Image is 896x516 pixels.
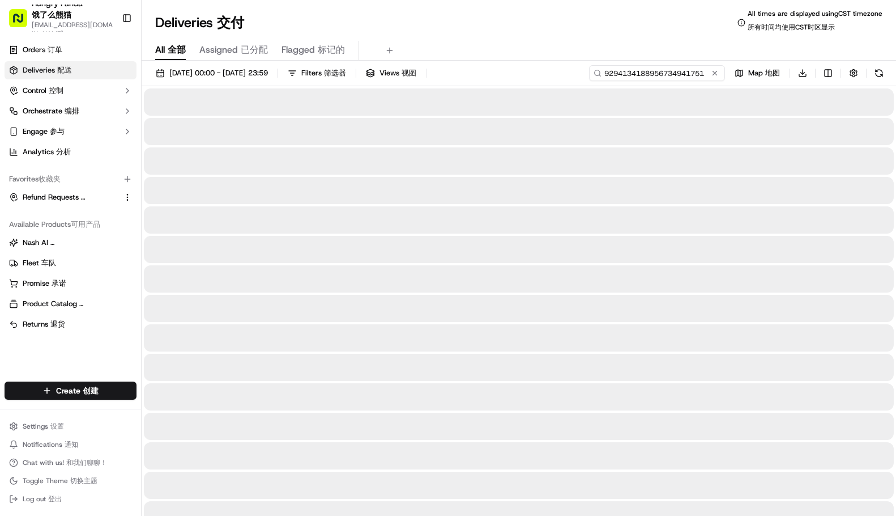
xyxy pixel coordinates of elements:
span: • [37,176,41,185]
button: Fleet 车队 [5,254,136,272]
button: Control 控制 [5,82,136,100]
span: 可用产品 [71,219,100,229]
span: Product Catalog [23,299,94,309]
span: Create [56,385,99,396]
button: See all [176,145,206,159]
span: Returns [23,319,65,329]
button: Map 地图 [729,65,785,81]
input: Type to search [589,65,725,81]
a: Powered byPylon [80,281,137,290]
a: Orders 订单 [5,41,136,59]
span: 和我们聊聊！ [66,458,107,467]
span: 控制 [49,86,63,95]
img: Nash [11,11,34,34]
span: Orchestrate [23,106,79,116]
span: Log out [23,494,62,504]
span: Control [23,86,63,96]
span: 地图 [765,68,780,78]
span: 视图 [402,68,416,78]
button: Filters 筛选器 [283,65,351,81]
div: Start new chat [51,108,186,120]
span: All times are displayed using CST timezone [748,9,882,36]
img: 1736555255976-a54dd68f-1ca7-489b-9aae-adbdc363a1c4 [11,108,32,129]
span: Orders [23,45,62,55]
button: Toggle Theme 切换主题 [5,473,136,489]
img: Asif Zaman Khan [11,196,29,214]
button: Nash AI 纳什人工智能 [5,234,136,252]
button: Views 视图 [361,65,421,81]
span: 纳什人工智能 [50,238,95,247]
span: 饿了么熊猫 [32,10,71,20]
span: Flagged [281,43,345,57]
span: Chat with us! [23,458,107,467]
span: 全部 [168,44,186,56]
button: Refresh [871,65,887,81]
button: Product Catalog 产品目录 [5,295,136,313]
span: Assigned [199,43,268,57]
span: 切换主题 [70,476,97,485]
a: Product Catalog 产品目录 [9,299,132,309]
a: Promise 承诺 [9,278,132,289]
span: Filters [301,68,346,78]
span: 9月17日 [44,176,70,185]
img: 8016278978528_b943e370aa5ada12b00a_72.png [24,108,44,129]
button: Promise 承诺 [5,274,136,293]
button: Notifications 通知 [5,437,136,452]
div: We're available if you need us! [51,120,156,129]
a: Refund Requests 退款请求 [9,192,118,202]
span: Map [748,68,780,78]
span: Engage [23,126,65,137]
span: Nash AI [23,238,94,248]
div: 💻 [96,255,105,264]
span: 创建 [83,386,99,396]
p: Welcome 👋 [11,45,206,64]
button: [EMAIL_ADDRESS][DOMAIN_NAME] [32,20,113,39]
span: [DATE] 00:00 - [DATE] 23:59 [169,68,268,78]
span: 交付 [217,14,244,32]
input: Got a question? Start typing here... [29,73,204,85]
a: Fleet 车队 [9,258,132,268]
a: 📗Knowledge Base [7,249,91,269]
span: • [94,206,98,215]
a: Analytics 分析 [5,143,136,161]
button: Start new chat [193,112,206,125]
button: Create 创建 [5,382,136,400]
button: [DATE] 00:00 - [DATE] 23:59 [151,65,273,81]
span: Analytics [23,147,71,157]
span: [PERSON_NAME] [35,206,92,215]
span: All [155,43,186,57]
a: Deliveries 配送 [5,61,136,79]
button: Settings 设置 [5,418,136,434]
span: 车队 [41,258,56,268]
span: 所有时间均使用CST时区显示 [748,23,835,32]
div: Available Products [5,215,136,234]
span: Deliveries [23,65,72,75]
span: Refund Requests [23,192,94,202]
span: 承诺 [52,278,66,288]
span: 已分配 [241,44,268,56]
span: 筛选器 [324,68,346,78]
div: Favorites [5,170,136,188]
span: Fleet [23,258,56,268]
div: 📗 [11,255,20,264]
span: 标记的 [318,44,345,56]
span: 编排 [65,106,79,116]
span: 退货 [50,319,65,329]
a: Returns 退货 [9,319,132,329]
span: 订单 [48,45,62,54]
button: Orchestrate 编排 [5,102,136,120]
span: 配送 [57,65,72,75]
button: Log out 登出 [5,491,136,507]
div: Past conversations [11,147,76,157]
button: Engage 参与 [5,122,136,141]
button: Hungry Panda 饿了么熊猫[EMAIL_ADDRESS][DOMAIN_NAME] [5,5,117,32]
span: 登出 [48,494,62,504]
button: Refund Requests 退款请求 [5,188,136,206]
span: API Documentation [107,253,182,265]
span: 分析 [56,147,71,157]
button: Chat with us! 和我们聊聊！ [5,455,136,471]
span: Settings [23,422,64,431]
span: Views [379,68,416,78]
h1: Deliveries [155,14,244,32]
